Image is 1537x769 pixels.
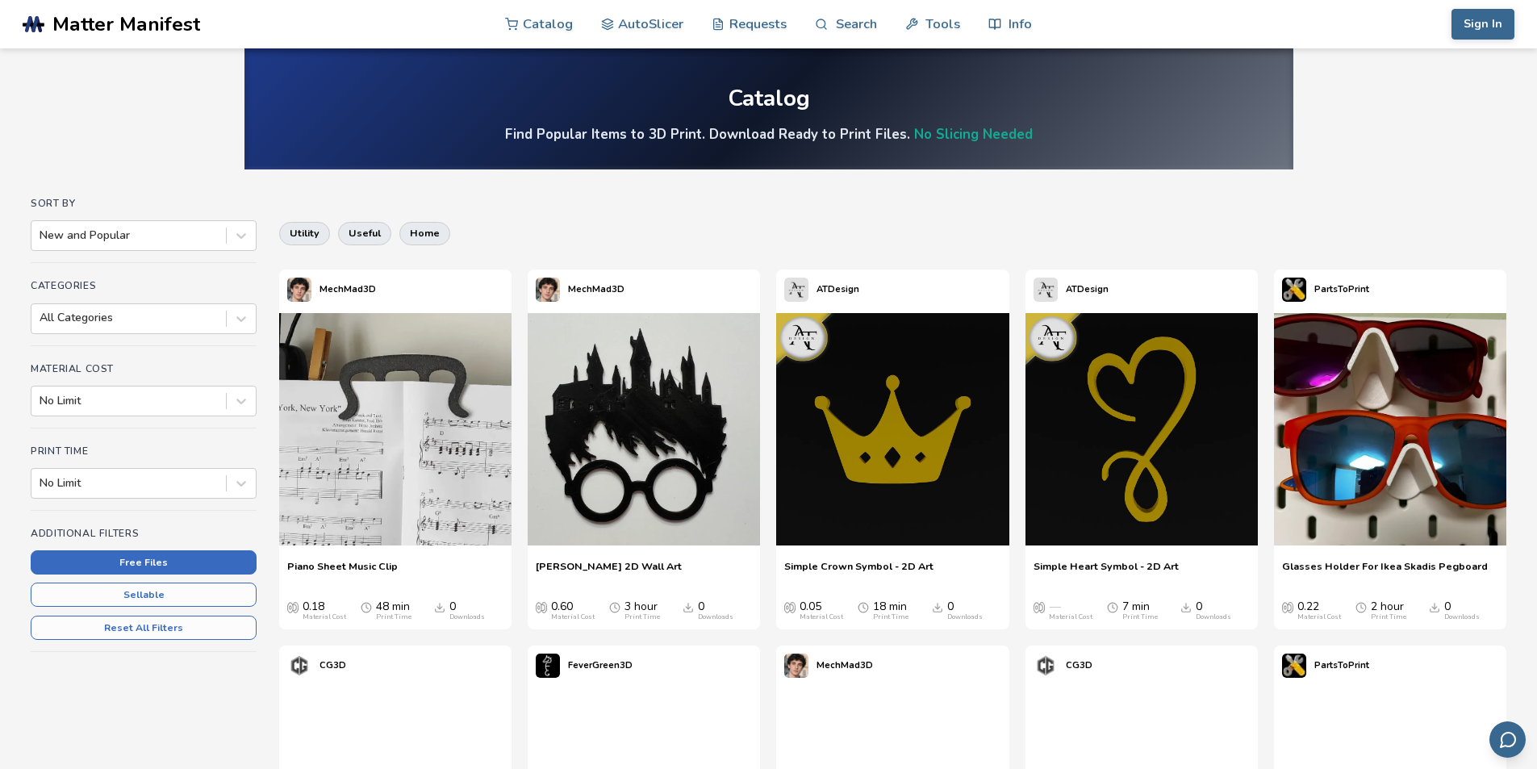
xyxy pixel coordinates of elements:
a: ATDesign's profileATDesign [1025,270,1117,310]
h4: Print Time [31,445,257,457]
span: Downloads [932,600,943,613]
a: PartsToPrint's profilePartsToPrint [1274,270,1377,310]
span: Matter Manifest [52,13,200,36]
p: ATDesign [817,281,859,298]
div: Downloads [1196,613,1231,621]
img: MechMad3D's profile [287,278,311,302]
h4: Categories [31,280,257,291]
img: MechMad3D's profile [536,278,560,302]
a: ATDesign's profileATDesign [776,270,867,310]
span: Downloads [434,600,445,613]
div: Catalog [728,86,810,111]
p: ATDesign [1066,281,1109,298]
p: PartsToPrint [1314,281,1369,298]
div: Print Time [376,613,411,621]
div: Print Time [624,613,660,621]
img: PartsToPrint's profile [1282,654,1306,678]
img: FeverGreen3D's profile [536,654,560,678]
h4: Material Cost [31,363,257,374]
div: 0.22 [1297,600,1341,621]
img: MechMad3D's profile [784,654,808,678]
span: Average Print Time [361,600,372,613]
p: FeverGreen3D [568,657,633,674]
div: Material Cost [303,613,346,621]
span: Average Print Time [609,600,620,613]
img: ATDesign's profile [784,278,808,302]
div: 0 [947,600,983,621]
div: Material Cost [1297,613,1341,621]
img: ATDesign's profile [1034,278,1058,302]
p: CG3D [320,657,346,674]
div: Material Cost [1049,613,1092,621]
img: CG3D's profile [1034,654,1058,678]
div: 7 min [1122,600,1158,621]
span: Downloads [683,600,694,613]
a: Simple Heart Symbol - 2D Art [1034,560,1179,584]
span: — [1049,600,1060,613]
button: Sellable [31,583,257,607]
a: Simple Crown Symbol - 2D Art [784,560,933,584]
a: MechMad3D's profileMechMad3D [279,270,384,310]
div: 0.05 [800,600,843,621]
div: 0 [1444,600,1480,621]
a: MechMad3D's profileMechMad3D [776,646,881,686]
a: [PERSON_NAME] 2D Wall Art [536,560,682,584]
div: 3 hour [624,600,660,621]
a: CG3D's profileCG3D [279,646,354,686]
input: No Limit [40,395,43,407]
button: Free Files [31,550,257,575]
div: Material Cost [800,613,843,621]
p: MechMad3D [817,657,873,674]
span: Average Cost [1282,600,1293,613]
div: 0 [698,600,733,621]
img: PartsToPrint's profile [1282,278,1306,302]
p: MechMad3D [568,281,624,298]
img: CG3D's profile [287,654,311,678]
h4: Sort By [31,198,257,209]
span: Average Cost [536,600,547,613]
p: PartsToPrint [1314,657,1369,674]
input: New and Popular [40,229,43,242]
a: CG3D's profileCG3D [1025,646,1101,686]
span: Average Cost [1034,600,1045,613]
a: PartsToPrint's profilePartsToPrint [1274,646,1377,686]
span: Downloads [1429,600,1440,613]
button: Sign In [1451,9,1514,40]
div: 0 [449,600,485,621]
div: Print Time [873,613,908,621]
button: Reset All Filters [31,616,257,640]
button: home [399,222,450,244]
p: CG3D [1066,657,1092,674]
p: MechMad3D [320,281,376,298]
a: No Slicing Needed [914,125,1033,144]
a: Piano Sheet Music Clip [287,560,398,584]
div: Downloads [1444,613,1480,621]
input: No Limit [40,477,43,490]
button: utility [279,222,330,244]
span: Average Cost [287,600,299,613]
div: 0.18 [303,600,346,621]
div: Downloads [947,613,983,621]
div: 2 hour [1371,600,1406,621]
div: 0 [1196,600,1231,621]
h4: Additional Filters [31,528,257,539]
button: Send feedback via email [1489,721,1526,758]
h4: Find Popular Items to 3D Print. Download Ready to Print Files. [505,125,1033,144]
span: Average Print Time [858,600,869,613]
input: All Categories [40,311,43,324]
span: Downloads [1180,600,1192,613]
span: Average Print Time [1355,600,1367,613]
div: Material Cost [551,613,595,621]
div: 48 min [376,600,411,621]
a: Glasses Holder For Ikea Skadis Pegboard [1282,560,1488,584]
div: Downloads [698,613,733,621]
span: Average Print Time [1107,600,1118,613]
div: Downloads [449,613,485,621]
div: 0.60 [551,600,595,621]
span: Average Cost [784,600,796,613]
